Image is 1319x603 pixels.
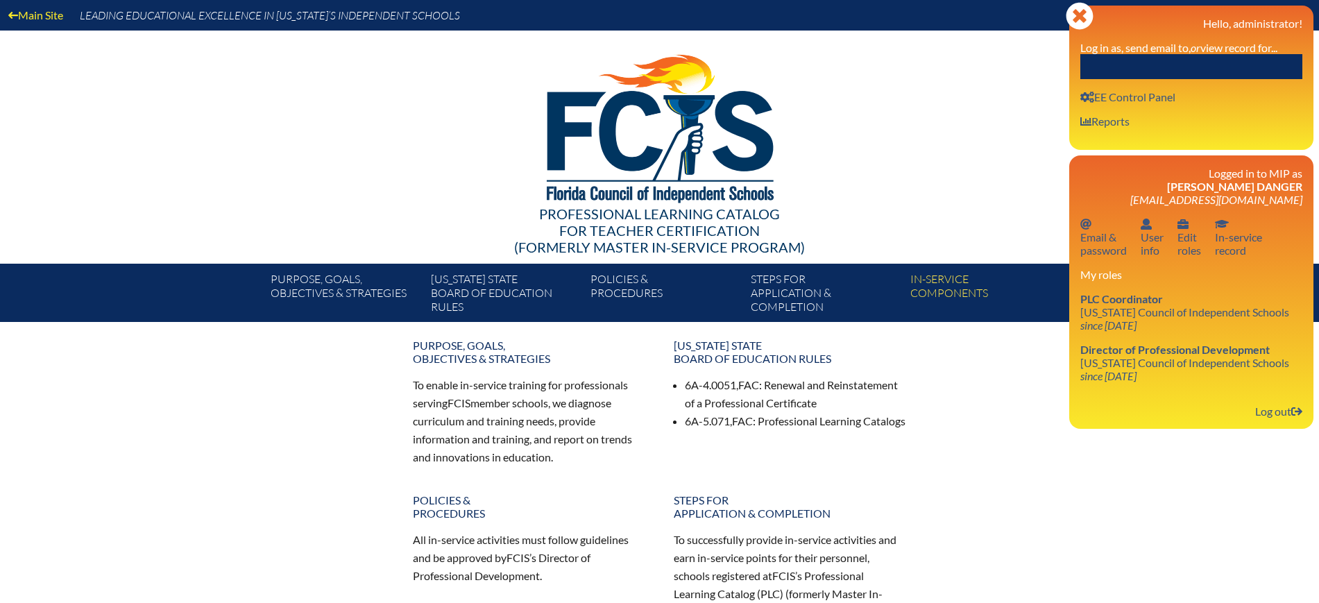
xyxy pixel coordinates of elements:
[1080,219,1091,230] svg: Email password
[905,269,1064,322] a: In-servicecomponents
[413,531,646,585] p: All in-service activities must follow guidelines and be approved by ’s Director of Professional D...
[745,269,905,322] a: Steps forapplication & completion
[1080,343,1270,356] span: Director of Professional Development
[1172,214,1207,260] a: User infoEditroles
[1075,214,1132,260] a: Email passwordEmail &password
[665,488,915,525] a: Steps forapplication & completion
[1080,116,1091,127] svg: User info
[1080,41,1277,54] label: Log in as, send email to, view record for...
[1167,180,1302,193] span: [PERSON_NAME] Danger
[1191,41,1200,54] i: or
[685,412,907,430] li: 6A-5.071, : Professional Learning Catalogs
[1080,319,1137,332] i: since [DATE]
[1075,340,1295,385] a: Director of Professional Development [US_STATE] Council of Independent Schools since [DATE]
[1215,219,1229,230] svg: In-service record
[413,376,646,466] p: To enable in-service training for professionals serving member schools, we diagnose curriculum an...
[425,269,585,322] a: [US_STATE] StateBoard of Education rules
[1130,193,1302,206] span: [EMAIL_ADDRESS][DOMAIN_NAME]
[1080,167,1302,206] h3: Logged in to MIP as
[1080,292,1163,305] span: PLC Coordinator
[3,6,69,24] a: Main Site
[738,378,759,391] span: FAC
[1075,112,1135,130] a: User infoReports
[1080,268,1302,281] h3: My roles
[760,587,780,600] span: PLC
[772,569,795,582] span: FCIS
[405,333,654,371] a: Purpose, goals,objectives & strategies
[1080,17,1302,30] h3: Hello, administrator!
[1250,402,1308,421] a: Log outLog out
[1141,219,1152,230] svg: User info
[1075,289,1295,334] a: PLC Coordinator [US_STATE] Council of Independent Schools since [DATE]
[665,333,915,371] a: [US_STATE] StateBoard of Education rules
[1209,214,1268,260] a: In-service recordIn-servicerecord
[1080,369,1137,382] i: since [DATE]
[405,488,654,525] a: Policies &Procedures
[1177,219,1189,230] svg: User info
[1135,214,1169,260] a: User infoUserinfo
[1075,87,1181,106] a: User infoEE Control Panel
[1291,406,1302,417] svg: Log out
[732,414,753,427] span: FAC
[516,31,803,220] img: FCISlogo221.eps
[448,396,470,409] span: FCIS
[1080,92,1094,103] svg: User info
[507,551,529,564] span: FCIS
[1066,2,1094,30] svg: Close
[265,269,425,322] a: Purpose, goals,objectives & strategies
[559,222,760,239] span: for Teacher Certification
[260,205,1060,255] div: Professional Learning Catalog (formerly Master In-service Program)
[585,269,744,322] a: Policies &Procedures
[685,376,907,412] li: 6A-4.0051, : Renewal and Reinstatement of a Professional Certificate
